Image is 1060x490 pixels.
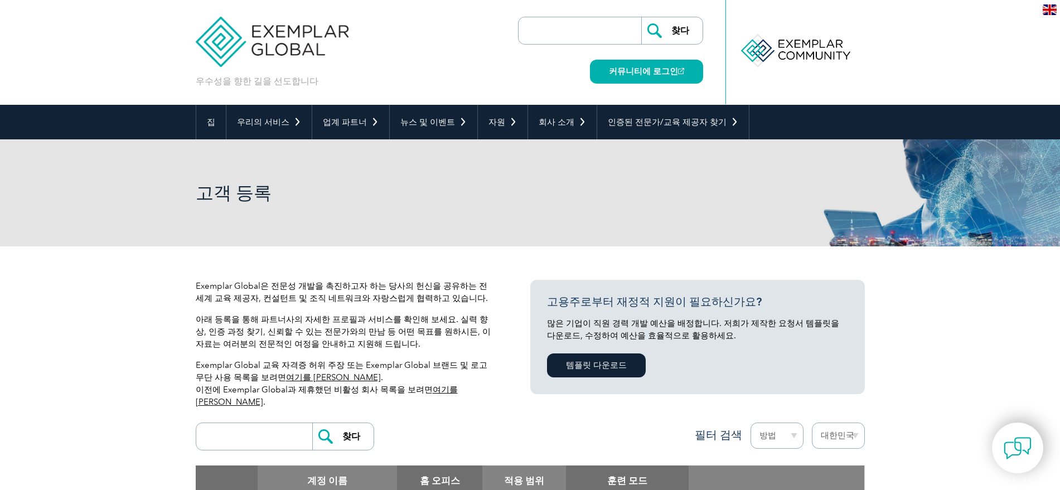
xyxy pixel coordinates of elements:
[307,475,347,486] font: 계정 이름
[695,428,742,442] font: 필터 검색
[590,60,703,84] a: 커뮤니티에 로그인
[539,117,574,127] font: 회사 소개
[420,475,460,486] font: 홈 오피스
[607,475,647,486] font: 훈련 모드
[609,66,678,76] font: 커뮤니티에 로그인
[312,105,389,139] a: 업계 파트너
[1043,4,1057,15] img: en
[566,360,627,370] font: 템플릿 다운로드
[488,117,505,127] font: 자원
[1004,434,1032,462] img: contact-chat.png
[641,17,703,44] input: 찾다
[237,117,289,127] font: 우리의 서비스
[678,68,684,74] img: open_square.png
[504,475,544,486] font: 적용 범위
[478,105,527,139] a: 자원
[323,117,367,127] font: 업계 파트너
[597,105,749,139] a: 인증된 전문가/교육 제공자 찾기
[196,76,318,86] font: 우수성을 향한 길을 선도합니다
[608,117,727,127] font: 인증된 전문가/교육 제공자 찾기
[400,117,455,127] font: 뉴스 및 이벤트
[547,295,762,308] font: 고용주로부터 재정적 지원이 필요하신가요?
[390,105,477,139] a: 뉴스 및 이벤트
[196,314,491,349] font: 아래 등록을 통해 파트너사의 자세한 프로필과 서비스를 확인해 보세요. 실력 향상, 인증 과정 찾기, 신뢰할 수 있는 전문가와의 만남 등 어떤 목표를 원하시든, 이 자료는 여러...
[196,281,488,303] font: Exemplar Global은 전문성 개발을 촉진하고자 하는 당사의 헌신을 공유하는 전 세계 교육 제공자, 컨설턴트 및 조직 네트워크와 자랑스럽게 협력하고 있습니다.
[207,117,215,127] font: 집
[263,397,265,407] font: .
[196,360,487,382] font: Exemplar Global 교육 자격증 허위 주장 또는 Exemplar Global 브랜드 및 로고 무단 사용 목록을 보려면
[547,318,839,341] font: 많은 기업이 직원 경력 개발 예산을 배정합니다. 저희가 제작한 요청서 템플릿을 다운로드, 수정하여 예산을 효율적으로 활용하세요.
[196,105,226,139] a: 집
[226,105,312,139] a: 우리의 서비스
[528,105,597,139] a: 회사 소개
[286,372,381,382] a: 여기를 [PERSON_NAME]
[312,423,374,450] input: 찾다
[196,182,272,203] font: 고객 등록
[196,385,433,395] font: 이전에 Exemplar Global과 제휴했던 비활성 회사 목록을 보려면
[381,372,383,382] font: .
[547,353,646,377] a: 템플릿 다운로드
